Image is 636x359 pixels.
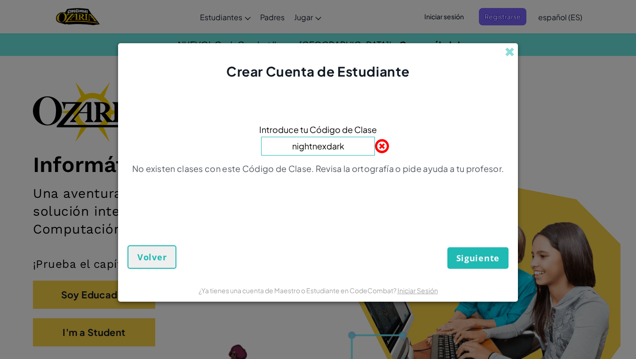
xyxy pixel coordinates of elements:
[132,163,504,174] p: No existen clases con este Código de Clase. Revisa la ortografía o pide ayuda a tu profesor.
[199,286,397,295] span: ¿Ya tienes una cuenta de Maestro o Estudiante en CodeCombat?
[226,63,410,79] span: Crear Cuenta de Estudiante
[397,286,438,295] a: Iniciar Sesión
[137,251,167,263] span: Volver
[456,252,500,264] span: Siguiente
[127,245,176,269] button: Volver
[447,247,509,269] button: Siguiente
[259,123,377,136] span: Introduce tu Código de Clase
